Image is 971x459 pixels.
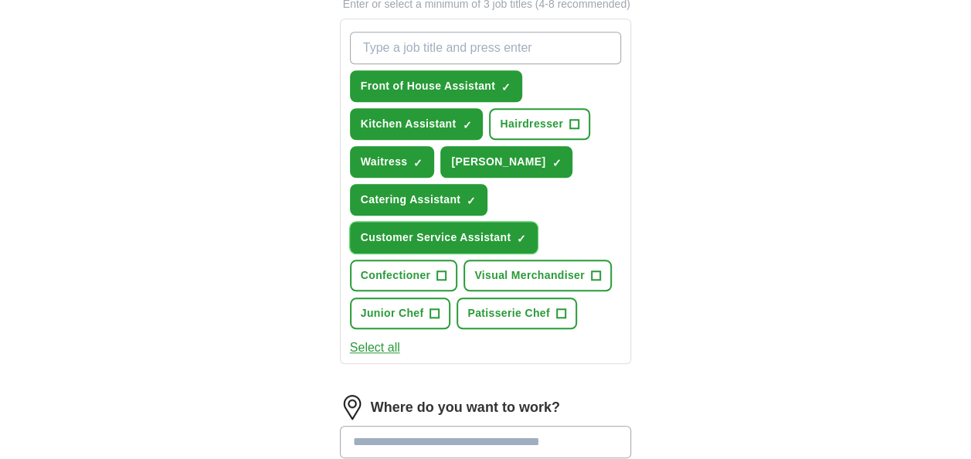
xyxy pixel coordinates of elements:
button: [PERSON_NAME]✓ [440,146,572,178]
span: ✓ [552,157,561,169]
span: Waitress [361,154,408,170]
span: Front of House Assistant [361,78,495,94]
button: Customer Service Assistant✓ [350,222,538,253]
span: ✓ [413,157,423,169]
button: Visual Merchandiser [463,260,612,291]
span: Customer Service Assistant [361,229,511,246]
button: Patisserie Chef [457,297,576,329]
span: Visual Merchandiser [474,267,585,284]
span: Kitchen Assistant [361,116,457,132]
label: Where do you want to work? [371,397,560,418]
input: Type a job title and press enter [350,32,622,64]
span: ✓ [517,233,526,245]
span: Patisserie Chef [467,305,549,321]
button: Junior Chef [350,297,451,329]
span: Catering Assistant [361,192,460,208]
span: Junior Chef [361,305,424,321]
button: Confectioner [350,260,458,291]
img: location.png [340,395,365,420]
button: Waitress✓ [350,146,435,178]
span: [PERSON_NAME] [451,154,545,170]
button: Select all [350,338,400,357]
button: Catering Assistant✓ [350,184,487,216]
button: Hairdresser [489,108,590,140]
span: ✓ [462,119,471,131]
span: Confectioner [361,267,431,284]
button: Kitchen Assistant✓ [350,108,484,140]
span: ✓ [501,81,511,93]
span: Hairdresser [500,116,563,132]
span: ✓ [467,195,476,207]
button: Front of House Assistant✓ [350,70,522,102]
